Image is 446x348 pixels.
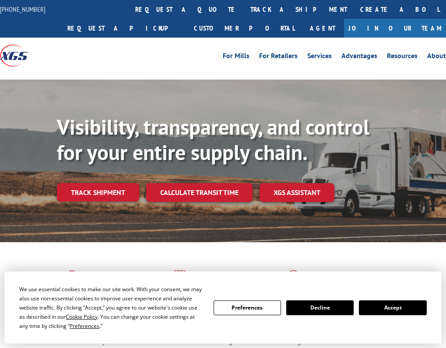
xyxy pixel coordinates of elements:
a: Advantages [341,52,377,62]
div: Cookie Consent Prompt [4,271,442,344]
a: Calculate transit time [146,183,253,202]
div: We use essential cookies to make our site work. With your consent, we may also use non-essential ... [19,285,203,331]
a: Resources [387,52,418,62]
span: Preferences [70,322,99,330]
a: About [427,52,446,62]
button: Preferences [214,300,281,315]
a: Services [307,52,332,62]
span: Cookie Policy [66,313,98,320]
a: Join Our Team [344,19,446,38]
a: For Mills [223,52,249,62]
img: xgs-icon-focused-on-flooring-red [168,270,188,293]
a: Track shipment [57,183,139,202]
a: For Retailers [259,52,298,62]
a: Request a pickup [61,19,187,38]
b: Visibility, transparency, and control for your entire supply chain. [57,113,369,166]
button: Accept [359,300,426,315]
img: xgs-icon-flagship-distribution-model-red [278,270,309,293]
a: Customer Portal [187,19,301,38]
a: Agent [301,19,344,38]
a: XGS ASSISTANT [260,183,334,202]
button: Decline [286,300,354,315]
img: xgs-icon-total-supply-chain-intelligence-red [57,270,84,293]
